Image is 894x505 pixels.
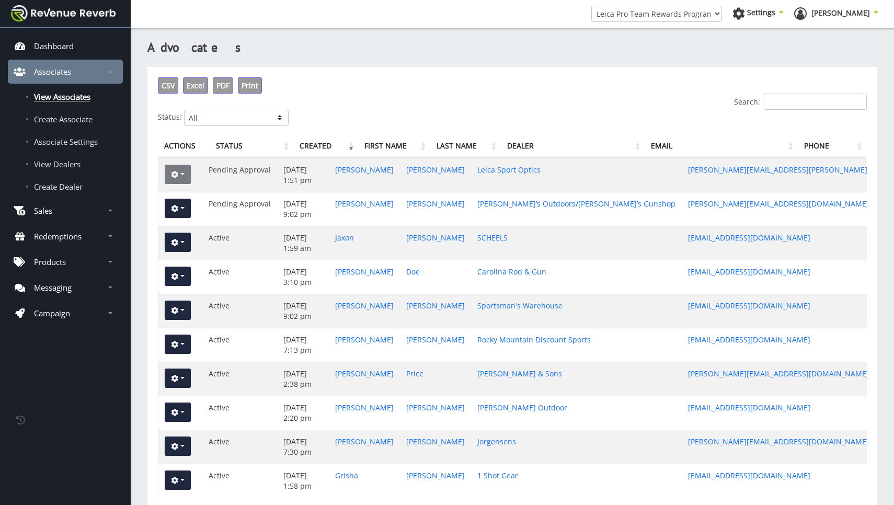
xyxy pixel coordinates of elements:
[335,470,358,480] a: Grisha
[8,60,123,84] a: Associates
[277,396,329,430] td: [DATE] 2:20 pm
[406,165,465,175] a: [PERSON_NAME]
[688,369,869,378] a: [PERSON_NAME][EMAIL_ADDRESS][DOMAIN_NAME]
[34,136,98,147] span: Associate Settings
[688,199,869,209] a: [PERSON_NAME][EMAIL_ADDRESS][DOMAIN_NAME]
[501,134,645,158] th: Dealer: activate to sort column ascending
[477,199,675,209] a: [PERSON_NAME]’s Outdoors/[PERSON_NAME]’s Gunshop
[238,77,262,94] button: Print
[8,176,123,197] a: Create Dealer
[158,112,182,122] label: Status:
[734,94,867,110] label: Search:
[202,328,277,362] td: Active
[764,94,867,110] input: Search:
[34,282,72,293] p: Messaging
[794,7,878,23] a: [PERSON_NAME]
[477,470,518,480] a: 1 Shot Gear
[34,257,66,267] p: Products
[477,267,546,277] a: Carolina Rod & Gun
[477,437,516,446] a: Jorgensens
[335,165,394,175] a: [PERSON_NAME]
[8,250,123,274] a: Products
[688,301,810,311] a: [EMAIL_ADDRESS][DOMAIN_NAME]
[34,91,90,102] span: View Associates
[202,158,277,192] td: Pending Approval
[202,192,277,226] td: Pending Approval
[358,134,430,158] th: First&nbsp;Name: activate to sort column ascending
[202,362,277,396] td: Active
[187,81,204,90] span: Excel
[406,369,423,378] a: Price
[335,335,394,345] a: [PERSON_NAME]
[335,199,394,209] a: [PERSON_NAME]
[335,267,394,277] a: [PERSON_NAME]
[34,308,70,318] p: Campaign
[335,233,354,243] a: Jaxon
[406,301,465,311] a: [PERSON_NAME]
[202,260,277,294] td: Active
[242,81,258,90] span: Print
[202,396,277,430] td: Active
[406,267,420,277] a: Doe
[8,276,123,300] a: Messaging
[183,77,208,94] button: Excel
[210,134,293,158] th: Status: activate to sort column ascending
[277,158,329,192] td: [DATE] 1:51 pm
[277,294,329,328] td: [DATE] 9:02 pm
[794,7,807,20] img: ph-profile.png
[277,328,329,362] td: [DATE] 7:13 pm
[147,39,877,56] h3: Advocates
[202,226,277,260] td: Active
[34,231,82,242] p: Redemptions
[406,437,465,446] a: [PERSON_NAME]
[8,224,123,248] a: Redemptions
[747,7,775,17] span: Settings
[8,86,123,107] a: View Associates
[216,81,230,90] span: PDF
[688,233,810,243] a: [EMAIL_ADDRESS][DOMAIN_NAME]
[277,362,329,396] td: [DATE] 2:38 pm
[430,134,500,158] th: Last&nbsp;Name: activate to sort column ascending
[34,181,83,192] span: Create Dealer
[8,301,123,325] a: Campaign
[335,403,394,412] a: [PERSON_NAME]
[11,5,116,21] img: navbar brand
[202,430,277,464] td: Active
[8,199,123,223] a: Sales
[688,267,810,277] a: [EMAIL_ADDRESS][DOMAIN_NAME]
[162,81,175,90] span: CSV
[688,335,810,345] a: [EMAIL_ADDRESS][DOMAIN_NAME]
[34,66,71,77] p: Associates
[335,369,394,378] a: [PERSON_NAME]
[34,205,52,216] p: Sales
[798,134,866,158] th: Phone: activate to sort column ascending
[34,159,81,169] span: View Dealers
[277,192,329,226] td: [DATE] 9:02 pm
[8,131,123,152] a: Associate Settings
[732,7,784,23] a: Settings
[688,437,869,446] a: [PERSON_NAME][EMAIL_ADDRESS][DOMAIN_NAME]
[477,165,541,175] a: Leica Sport Optics
[811,8,870,18] span: [PERSON_NAME]
[406,233,465,243] a: [PERSON_NAME]
[158,77,178,94] button: CSV
[8,154,123,175] a: View Dealers
[202,464,277,498] td: Active
[335,301,394,311] a: [PERSON_NAME]
[477,369,562,378] a: [PERSON_NAME] & Sons
[293,134,358,158] th: Created: activate to sort column ascending
[8,34,123,58] a: Dashboard
[406,470,465,480] a: [PERSON_NAME]
[477,301,563,311] a: Sportsman's Warehouse
[477,335,591,345] a: Rocky Mountain Discount Sports
[8,109,123,130] a: Create Associate
[34,41,74,51] p: Dashboard
[213,77,233,94] button: PDF
[34,114,93,124] span: Create Associate
[335,437,394,446] a: [PERSON_NAME]
[277,430,329,464] td: [DATE] 7:30 pm
[688,403,810,412] a: [EMAIL_ADDRESS][DOMAIN_NAME]
[277,464,329,498] td: [DATE] 1:58 pm
[277,260,329,294] td: [DATE] 3:10 pm
[158,134,210,158] th: Actions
